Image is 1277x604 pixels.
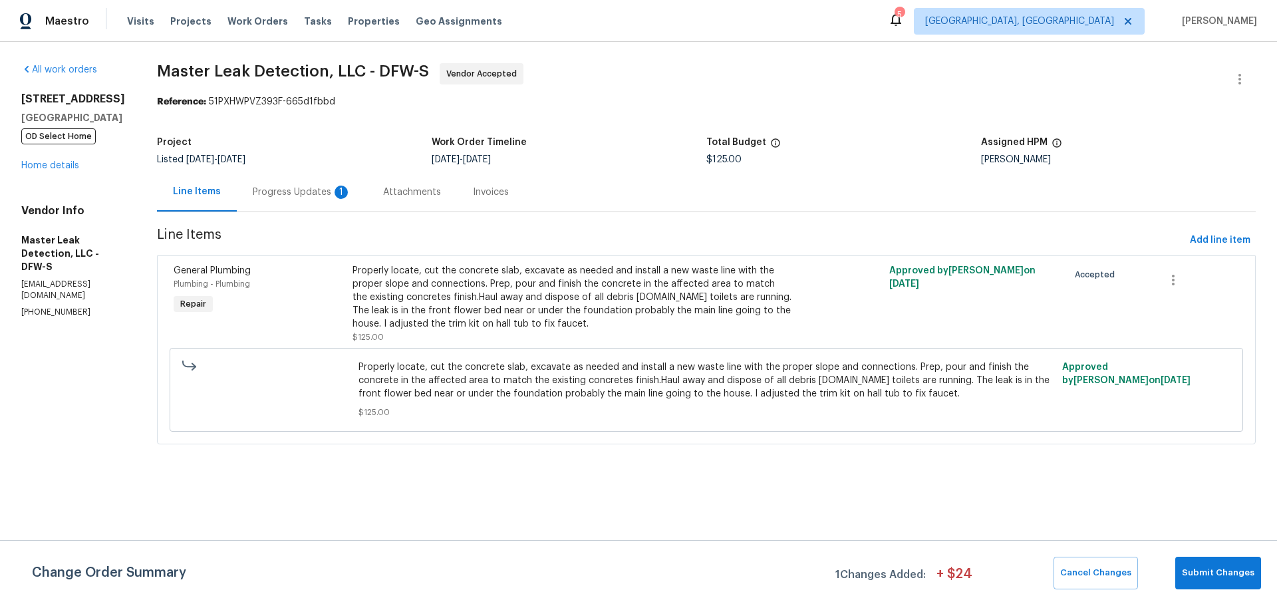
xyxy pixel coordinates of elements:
[895,8,904,21] div: 5
[353,264,792,331] div: Properly locate, cut the concrete slab, excavate as needed and install a new waste line with the ...
[304,17,332,26] span: Tasks
[157,95,1256,108] div: 51PXHWPVZ393F-665d1fbbd
[1185,228,1256,253] button: Add line item
[1177,15,1257,28] span: [PERSON_NAME]
[981,155,1256,164] div: [PERSON_NAME]
[21,65,97,75] a: All work orders
[157,155,245,164] span: Listed
[353,333,384,341] span: $125.00
[358,406,1055,419] span: $125.00
[889,266,1036,289] span: Approved by [PERSON_NAME] on
[21,233,125,273] h5: Master Leak Detection, LLC - DFW-S
[335,186,348,199] div: 1
[432,155,491,164] span: -
[127,15,154,28] span: Visits
[253,186,351,199] div: Progress Updates
[21,279,125,301] p: [EMAIL_ADDRESS][DOMAIN_NAME]
[473,186,509,199] div: Invoices
[174,266,251,275] span: General Plumbing
[45,15,89,28] span: Maestro
[706,155,742,164] span: $125.00
[227,15,288,28] span: Work Orders
[186,155,245,164] span: -
[21,111,125,124] h5: [GEOGRAPHIC_DATA]
[157,63,429,79] span: Master Leak Detection, LLC - DFW-S
[1052,138,1062,155] span: The hpm assigned to this work order.
[21,307,125,318] p: [PHONE_NUMBER]
[383,186,441,199] div: Attachments
[925,15,1114,28] span: [GEOGRAPHIC_DATA], [GEOGRAPHIC_DATA]
[175,297,212,311] span: Repair
[770,138,781,155] span: The total cost of line items that have been proposed by Opendoor. This sum includes line items th...
[416,15,502,28] span: Geo Assignments
[157,97,206,106] b: Reference:
[1075,268,1120,281] span: Accepted
[21,92,125,106] h2: [STREET_ADDRESS]
[1190,232,1250,249] span: Add line item
[21,161,79,170] a: Home details
[21,204,125,218] h4: Vendor Info
[157,138,192,147] h5: Project
[889,279,919,289] span: [DATE]
[446,67,522,80] span: Vendor Accepted
[170,15,212,28] span: Projects
[21,128,96,144] span: OD Select Home
[157,228,1185,253] span: Line Items
[432,138,527,147] h5: Work Order Timeline
[706,138,766,147] h5: Total Budget
[348,15,400,28] span: Properties
[432,155,460,164] span: [DATE]
[1062,363,1191,385] span: Approved by [PERSON_NAME] on
[186,155,214,164] span: [DATE]
[1161,376,1191,385] span: [DATE]
[217,155,245,164] span: [DATE]
[174,280,250,288] span: Plumbing - Plumbing
[173,185,221,198] div: Line Items
[358,361,1055,400] span: Properly locate, cut the concrete slab, excavate as needed and install a new waste line with the ...
[981,138,1048,147] h5: Assigned HPM
[463,155,491,164] span: [DATE]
